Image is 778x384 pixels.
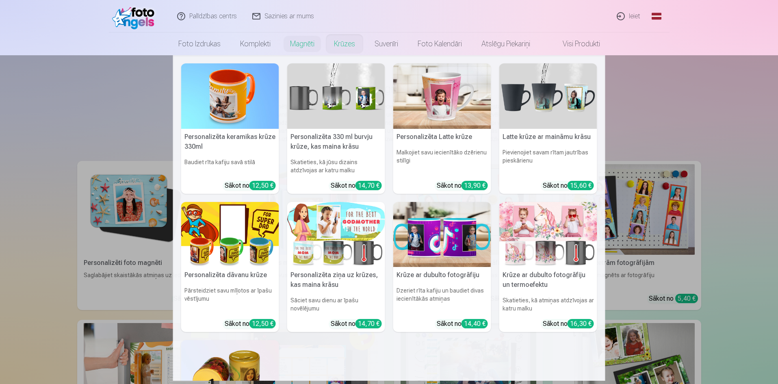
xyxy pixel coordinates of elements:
[287,63,385,194] a: Personalizēta 330 ml burvju krūze, kas maina krāsuPersonalizēta 330 ml burvju krūze, kas maina kr...
[437,319,488,329] div: Sākot no
[462,319,488,328] div: 14,40 €
[355,181,382,190] div: 14,70 €
[181,202,279,267] img: Personalizēta dāvanu krūze
[393,63,491,129] img: Personalizēta Latte krūze
[393,202,491,332] a: Krūze ar dubulto fotogrāfijuKrūze ar dubulto fotogrāfijuDzeriet rīta kafiju un baudiet divas ieci...
[540,33,610,55] a: Visi produkti
[499,63,597,129] img: Latte krūze ar maināmu krāsu
[287,63,385,129] img: Personalizēta 330 ml burvju krūze, kas maina krāsu
[437,181,488,191] div: Sākot no
[112,3,159,29] img: /fa1
[287,129,385,155] h5: Personalizēta 330 ml burvju krūze, kas maina krāsu
[393,63,491,194] a: Personalizēta Latte krūzePersonalizēta Latte krūzeMalkojiet savu iecienītāko dzērienu stilīgiSāko...
[462,181,488,190] div: 13,90 €
[499,145,597,178] h6: Pievienojiet savam rītam jautrības pieskārienu
[230,33,280,55] a: Komplekti
[249,319,276,328] div: 12,50 €
[499,63,597,194] a: Latte krūze ar maināmu krāsuLatte krūze ar maināmu krāsuPievienojiet savam rītam jautrības pieskā...
[181,129,279,155] h5: Personalizēta keramikas krūze 330ml
[324,33,365,55] a: Krūzes
[393,202,491,267] img: Krūze ar dubulto fotogrāfiju
[499,202,597,332] a: Krūze ar dubulto fotogrāfiju un termoefektuKrūze ar dubulto fotogrāfiju un termoefektuSkatieties,...
[181,155,279,178] h6: Baudiet rīta kafiju savā stilā
[543,319,594,329] div: Sākot no
[181,202,279,332] a: Personalizēta dāvanu krūzePersonalizēta dāvanu krūzePārsteidziet savu mīļotos ar īpašu vēstījumuS...
[287,202,385,267] img: Personalizēta ziņa uz krūzes, kas maina krāsu
[331,319,382,329] div: Sākot no
[568,181,594,190] div: 15,60 €
[249,181,276,190] div: 12,50 €
[287,202,385,332] a: Personalizēta ziņa uz krūzes, kas maina krāsuPersonalizēta ziņa uz krūzes, kas maina krāsuSāciet ...
[181,63,279,194] a: Personalizēta keramikas krūze 330mlPersonalizēta keramikas krūze 330mlBaudiet rīta kafiju savā st...
[365,33,408,55] a: Suvenīri
[499,202,597,267] img: Krūze ar dubulto fotogrāfiju un termoefektu
[181,267,279,283] h5: Personalizēta dāvanu krūze
[472,33,540,55] a: Atslēgu piekariņi
[287,293,385,316] h6: Sāciet savu dienu ar īpašu novēlējumu
[408,33,472,55] a: Foto kalendāri
[169,33,230,55] a: Foto izdrukas
[499,129,597,145] h5: Latte krūze ar maināmu krāsu
[331,181,382,191] div: Sākot no
[355,319,382,328] div: 14,70 €
[393,145,491,178] h6: Malkojiet savu iecienītāko dzērienu stilīgi
[181,63,279,129] img: Personalizēta keramikas krūze 330ml
[280,33,324,55] a: Magnēti
[225,319,276,329] div: Sākot no
[499,267,597,293] h5: Krūze ar dubulto fotogrāfiju un termoefektu
[543,181,594,191] div: Sākot no
[568,319,594,328] div: 16,30 €
[225,181,276,191] div: Sākot no
[393,267,491,283] h5: Krūze ar dubulto fotogrāfiju
[287,267,385,293] h5: Personalizēta ziņa uz krūzes, kas maina krāsu
[393,129,491,145] h5: Personalizēta Latte krūze
[393,283,491,316] h6: Dzeriet rīta kafiju un baudiet divas iecienītākās atmiņas
[181,283,279,316] h6: Pārsteidziet savu mīļotos ar īpašu vēstījumu
[287,155,385,178] h6: Skatieties, kā jūsu dizains atdzīvojas ar katru malku
[499,293,597,316] h6: Skatieties, kā atmiņas atdzīvojas ar katru malku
